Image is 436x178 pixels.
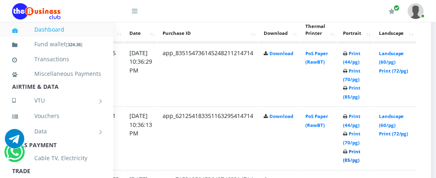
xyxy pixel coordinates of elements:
a: Print (85/pg) [343,149,360,164]
a: Print (70/pg) [343,131,360,146]
th: Purchase ID: activate to sort column ascending [158,17,258,43]
a: Vouchers [12,107,101,125]
a: Print (72/pg) [379,131,408,137]
a: Dashboard [12,20,101,39]
a: Cable TV, Electricity [12,149,101,167]
th: Date: activate to sort column ascending [125,17,157,43]
a: Transactions [12,50,101,69]
td: app_621254183351163295414714 [158,107,258,169]
a: PoS Paper (RawBT) [305,50,328,65]
th: Download: activate to sort column ascending [259,17,300,43]
a: VTU [12,90,101,111]
a: Print (44/pg) [343,50,360,65]
td: [DATE] 10:36:29 PM [125,43,157,106]
th: Portrait: activate to sort column ascending [338,17,373,43]
a: Miscellaneous Payments [12,64,101,83]
a: Print (70/pg) [343,68,360,83]
a: Fund wallet[324.36] [12,35,101,54]
td: app_835154736145248211214714 [158,43,258,106]
a: Data [12,121,101,142]
a: Download [269,114,293,120]
i: Renew/Upgrade Subscription [389,8,395,15]
a: Print (44/pg) [343,114,360,129]
a: Chat for support [6,148,23,162]
img: User [408,3,424,19]
td: [DATE] 10:36:13 PM [125,107,157,169]
th: Landscape: activate to sort column ascending [374,17,416,43]
a: Landscape (60/pg) [379,50,404,65]
a: PoS Paper (RawBT) [305,114,328,129]
a: Print (85/pg) [343,85,360,100]
span: Renew/Upgrade Subscription [394,5,400,11]
img: Logo [12,3,61,19]
a: Landscape (60/pg) [379,114,404,129]
small: [ ] [66,41,83,47]
a: Chat for support [5,135,24,148]
a: Download [269,50,293,56]
th: Thermal Printer: activate to sort column ascending [301,17,337,43]
a: Print (72/pg) [379,68,408,74]
b: 324.36 [68,41,81,47]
